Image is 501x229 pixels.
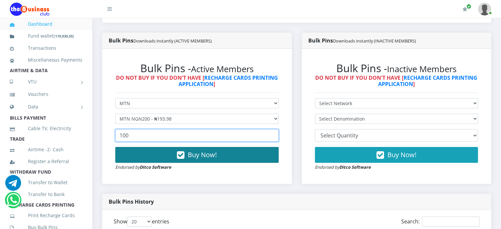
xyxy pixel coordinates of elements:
img: User [478,3,491,15]
a: Fund wallet[119,930.55] [10,28,82,44]
small: Inactive Members [387,63,457,75]
strong: Ditco Software [140,164,171,170]
strong: DO NOT BUY IF YOU DON'T HAVE [ ] [116,74,278,88]
strong: Bulk Pins [109,37,212,44]
a: Transfer to Wallet [10,175,82,190]
select: Showentries [127,216,152,227]
a: Transfer to Bank [10,187,82,202]
strong: Bulk Pins History [109,198,154,205]
label: Show entries [114,216,169,227]
input: Enter Quantity [115,129,279,142]
strong: DO NOT BUY IF YOU DON'T HAVE [ ] [315,74,477,88]
span: Buy Now! [387,150,416,159]
button: Buy Now! [115,147,279,163]
h2: Bulk Pins - [115,62,279,74]
a: VTU [10,73,82,90]
label: Search: [401,216,480,227]
a: Chat for support [7,197,20,208]
span: Buy Now! [188,150,217,159]
h2: Bulk Pins - [315,62,478,74]
a: Print Recharge Cards [10,208,82,223]
a: Register a Referral [10,154,82,169]
img: Logo [10,3,49,16]
input: Search: [422,216,480,227]
a: Cable TV, Electricity [10,121,82,136]
strong: Bulk Pins [308,37,416,44]
a: RECHARGE CARDS PRINTING APPLICATION [378,74,478,88]
small: Downloads instantly (ACTIVE MEMBERS) [133,38,212,44]
small: Downloads instantly (INACTIVE MEMBERS) [333,38,416,44]
span: Renew/Upgrade Subscription [466,4,471,9]
i: Renew/Upgrade Subscription [462,7,467,12]
button: Buy Now! [315,147,478,163]
a: Chat for support [5,180,21,191]
strong: Ditco Software [339,164,371,170]
a: Transactions [10,41,82,56]
small: Active Members [191,63,254,75]
b: 119,930.55 [55,34,73,39]
a: Dashboard [10,16,82,32]
a: RECHARGE CARDS PRINTING APPLICATION [179,74,278,88]
a: Miscellaneous Payments [10,52,82,68]
a: Airtime -2- Cash [10,142,82,157]
a: Vouchers [10,87,82,102]
a: Data [10,99,82,115]
small: [ ] [54,34,74,39]
small: Endorsed by [315,164,371,170]
small: Endorsed by [115,164,171,170]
